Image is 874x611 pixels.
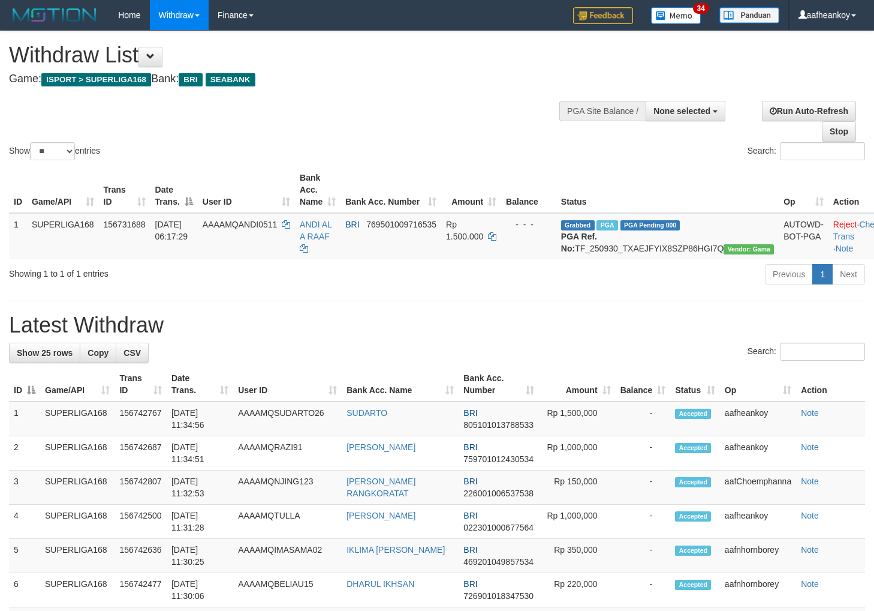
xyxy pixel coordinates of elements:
span: 156731688 [104,220,146,229]
img: MOTION_logo.png [9,6,100,24]
div: PGA Site Balance / [559,101,646,121]
td: SUPERLIGA168 [40,471,114,505]
h4: Game: Bank: [9,73,571,85]
a: Reject [833,220,857,229]
a: Stop [822,121,856,142]
select: Showentries [30,142,75,160]
a: Note [801,545,819,555]
span: BRI [463,545,477,555]
th: Date Trans.: activate to sort column ascending [167,367,233,402]
td: 6 [9,573,40,607]
label: Search: [748,142,865,160]
a: Run Auto-Refresh [762,101,856,121]
td: - [616,402,671,436]
th: Bank Acc. Name: activate to sort column ascending [295,167,340,213]
th: Bank Acc. Number: activate to sort column ascending [340,167,441,213]
td: AAAAMQSUDARTO26 [233,402,342,436]
span: ISPORT > SUPERLIGA168 [41,73,151,86]
span: Accepted [675,546,711,556]
div: Showing 1 to 1 of 1 entries [9,263,355,280]
span: Marked by aafromsomean [596,220,617,230]
td: AUTOWD-BOT-PGA [779,213,828,259]
span: Copy 805101013788533 to clipboard [463,420,534,430]
span: Accepted [675,409,711,419]
td: - [616,436,671,471]
span: Accepted [675,580,711,590]
th: Trans ID: activate to sort column ascending [114,367,167,402]
td: - [616,505,671,539]
a: CSV [116,343,149,363]
span: Accepted [675,443,711,453]
label: Show entries [9,142,100,160]
span: BRI [463,442,477,452]
td: aafnhornborey [720,539,796,573]
th: Action [796,367,865,402]
a: Note [801,511,819,520]
th: Op: activate to sort column ascending [720,367,796,402]
td: [DATE] 11:34:51 [167,436,233,471]
a: [PERSON_NAME] RANGKORATAT [346,477,415,498]
a: IKLIMA [PERSON_NAME] [346,545,445,555]
button: None selected [646,101,725,121]
th: Bank Acc. Number: activate to sort column ascending [459,367,539,402]
span: BRI [179,73,202,86]
th: Balance: activate to sort column ascending [616,367,671,402]
td: 156742636 [114,539,167,573]
td: [DATE] 11:32:53 [167,471,233,505]
th: ID [9,167,27,213]
th: Status [556,167,779,213]
th: User ID: activate to sort column ascending [233,367,342,402]
td: AAAAMQNJING123 [233,471,342,505]
span: SEABANK [206,73,255,86]
span: BRI [463,408,477,418]
th: Game/API: activate to sort column ascending [40,367,114,402]
span: Grabbed [561,220,595,230]
td: Rp 150,000 [539,471,615,505]
span: BRI [463,511,477,520]
th: Balance [501,167,556,213]
span: Copy 726901018347530 to clipboard [463,591,534,601]
td: aafheankoy [720,436,796,471]
td: aafChoemphanna [720,471,796,505]
a: Show 25 rows [9,343,80,363]
td: SUPERLIGA168 [40,436,114,471]
span: Accepted [675,511,711,522]
td: AAAAMQIMASAMA02 [233,539,342,573]
th: Trans ID: activate to sort column ascending [99,167,150,213]
td: AAAAMQRAZI91 [233,436,342,471]
td: AAAAMQBELIAU15 [233,573,342,607]
div: - - - [506,218,551,230]
a: Previous [765,264,813,284]
input: Search: [780,142,865,160]
span: Copy 759701012430534 to clipboard [463,454,534,464]
h1: Latest Withdraw [9,313,865,337]
th: User ID: activate to sort column ascending [198,167,295,213]
span: Copy 226001006537538 to clipboard [463,489,534,498]
td: [DATE] 11:31:28 [167,505,233,539]
td: aafnhornborey [720,573,796,607]
a: Note [801,442,819,452]
td: TF_250930_TXAEJFYIX8SZP86HGI7Q [556,213,779,259]
span: Rp 1.500.000 [446,220,483,241]
span: Accepted [675,477,711,487]
td: aafheankoy [720,402,796,436]
td: Rp 1,000,000 [539,436,615,471]
th: Date Trans.: activate to sort column descending [150,167,198,213]
td: [DATE] 11:30:25 [167,539,233,573]
td: 156742807 [114,471,167,505]
a: DHARUL IKHSAN [346,579,414,589]
a: Note [836,244,854,253]
td: Rp 350,000 [539,539,615,573]
span: Copy 022301000677564 to clipboard [463,523,534,532]
label: Search: [748,343,865,361]
td: Rp 1,000,000 [539,505,615,539]
span: Show 25 rows [17,348,73,358]
a: ANDI AL A RAAF [300,220,331,241]
td: 4 [9,505,40,539]
span: PGA Pending [620,220,680,230]
td: 1 [9,213,27,259]
td: 2 [9,436,40,471]
td: [DATE] 11:30:06 [167,573,233,607]
td: Rp 1,500,000 [539,402,615,436]
td: 3 [9,471,40,505]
